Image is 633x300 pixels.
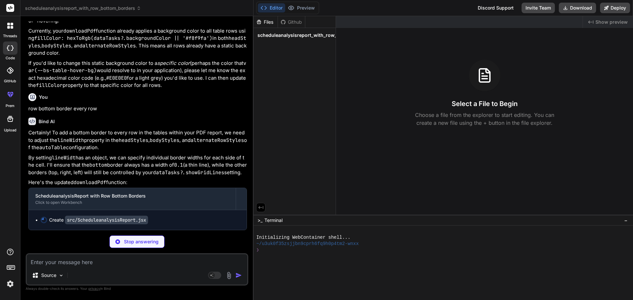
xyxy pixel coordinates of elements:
[150,137,179,144] code: bodyStyles
[278,19,305,25] div: Github
[258,3,285,13] button: Editor
[600,3,630,13] button: Deploy
[29,188,236,210] button: ScheduleanalysisReport with Row Bottom BordersClick to open Workbench
[623,215,629,226] button: −
[74,179,106,186] code: downloadPdf
[26,286,248,292] p: Always double-check its answers. Your in Bind
[6,103,15,109] label: prem
[88,286,100,290] span: privacy
[52,154,78,161] code: lineWidth
[225,272,233,279] img: attachment
[36,82,63,89] code: fillColor
[34,35,212,41] code: fillColor: hexToRgb(dataTasks?.backgroundColor || '#f8f9fa')
[624,217,628,224] span: −
[595,19,628,25] span: Show preview
[157,60,190,66] em: specific color
[28,60,246,74] code: var(--bs-table-hover-bg)
[25,5,141,12] span: scheduleanalysisreport_with_row_bottom_borders
[58,273,64,278] img: Pick Models
[153,169,224,176] code: dataTasks?.showGridLines
[174,162,183,168] code: 0.1
[28,179,247,186] p: Here's the updated function:
[119,137,148,144] code: headStyles
[257,217,262,224] span: >_
[41,272,56,279] p: Source
[35,193,229,199] div: ScheduleanalysisReport with Row Bottom Borders
[285,3,317,13] button: Preview
[28,27,247,57] p: Currently, your function already applies a background color to all table rows using in both , , a...
[39,118,55,125] h6: Bind AI
[57,137,84,144] code: lineWidth
[65,216,148,224] code: src/ScheduleanalysisReport.jsx
[6,55,15,61] label: code
[264,217,283,224] span: Terminal
[106,75,127,81] code: #E0E0E0
[3,33,17,39] label: threads
[28,60,247,89] p: If you'd like to change this static background color to a (perhaps the color that would resolve t...
[49,217,148,223] div: Create
[82,42,136,49] code: alternateRowStyles
[124,238,159,245] p: Stop answering
[39,94,48,100] h6: You
[559,3,596,13] button: Download
[28,35,246,49] code: headStyles
[42,42,71,49] code: bodyStyles
[256,234,350,241] span: Initializing WebContainer shell...
[35,200,229,205] div: Click to open Workbench
[254,19,278,25] div: Files
[256,241,359,247] span: ~/u3uk0f35zsjjbn9cprh6fq9h0p4tm2-wnxx
[191,137,244,144] code: alternateRowStyles
[28,129,247,151] p: Certainly! To add a bottom border to every row in the tables within your PDF report, we need to a...
[39,144,66,151] code: autoTable
[452,99,518,108] h3: Select a File to Begin
[4,78,16,84] label: GitHub
[474,3,518,13] div: Discord Support
[28,105,247,113] p: row bottom border every row
[522,3,555,13] button: Invite Team
[235,272,242,279] img: icon
[257,32,374,39] span: scheduleanalysisreport_with_row_bottom_borders
[28,154,247,177] p: By setting as an object, we can specify individual border widths for each side of the cell. I'll ...
[63,28,96,34] code: downloadPdf
[4,127,16,133] label: Upload
[89,162,107,168] code: bottom
[5,278,16,289] img: settings
[256,247,259,253] span: ❯
[411,111,558,127] p: Choose a file from the explorer to start editing. You can create a new file using the + button in...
